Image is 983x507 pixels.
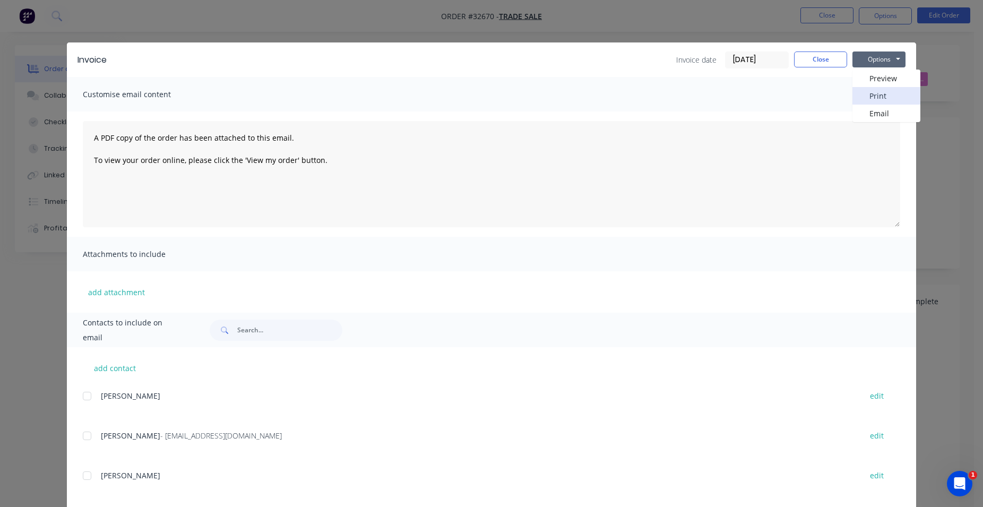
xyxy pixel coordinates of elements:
button: Preview [852,70,920,87]
button: Close [794,51,847,67]
span: 1 [969,471,977,479]
button: edit [864,428,890,443]
span: [PERSON_NAME] [101,431,160,441]
span: Contacts to include on email [83,315,183,345]
div: Invoice [77,54,107,66]
button: add contact [83,360,146,376]
span: - [EMAIL_ADDRESS][DOMAIN_NAME] [160,431,282,441]
button: Email [852,105,920,122]
span: [PERSON_NAME] [101,470,160,480]
button: add attachment [83,284,150,300]
textarea: A PDF copy of the order has been attached to this email. To view your order online, please click ... [83,121,900,227]
button: edit [864,468,890,483]
input: Search... [237,320,342,341]
button: edit [864,389,890,403]
span: Attachments to include [83,247,200,262]
button: Options [852,51,906,67]
iframe: Intercom live chat [947,471,972,496]
span: Invoice date [676,54,717,65]
span: Customise email content [83,87,200,102]
span: [PERSON_NAME] [101,391,160,401]
button: Print [852,87,920,105]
